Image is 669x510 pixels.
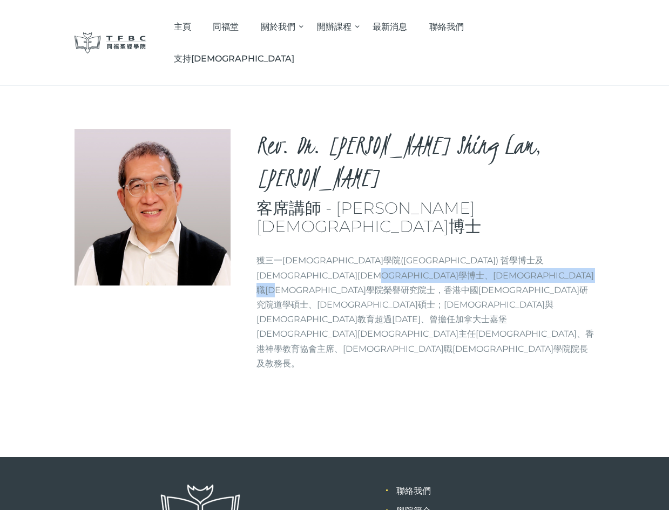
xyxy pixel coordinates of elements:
[163,43,305,74] a: 支持[DEMOGRAPHIC_DATA]
[250,11,306,43] a: 關於我們
[418,11,475,43] a: 聯絡我們
[174,22,191,32] span: 主頁
[317,22,352,32] span: 開辦課程
[261,22,295,32] span: 關於我們
[75,129,231,285] img: Rev. Dr. Li Shing Lam, Derek
[396,486,431,496] a: 聯絡我們
[174,53,294,64] span: 支持[DEMOGRAPHIC_DATA]
[202,11,250,43] a: 同福堂
[256,129,595,194] h2: Rev. Dr. [PERSON_NAME] Shing Lam, [PERSON_NAME]
[429,22,464,32] span: 聯絡我們
[256,199,595,236] h3: 客席講師 - [PERSON_NAME][DEMOGRAPHIC_DATA]博士
[163,11,202,43] a: 主頁
[373,22,407,32] span: 最新消息
[306,11,362,43] a: 開辦課程
[75,32,147,53] img: 同福聖經學院 TFBC
[213,22,239,32] span: 同福堂
[362,11,418,43] a: 最新消息
[256,253,595,371] p: 獲三一[DEMOGRAPHIC_DATA]學院([GEOGRAPHIC_DATA]) 哲學博士及[DEMOGRAPHIC_DATA][DEMOGRAPHIC_DATA]學博士、[DEMOGRAP...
